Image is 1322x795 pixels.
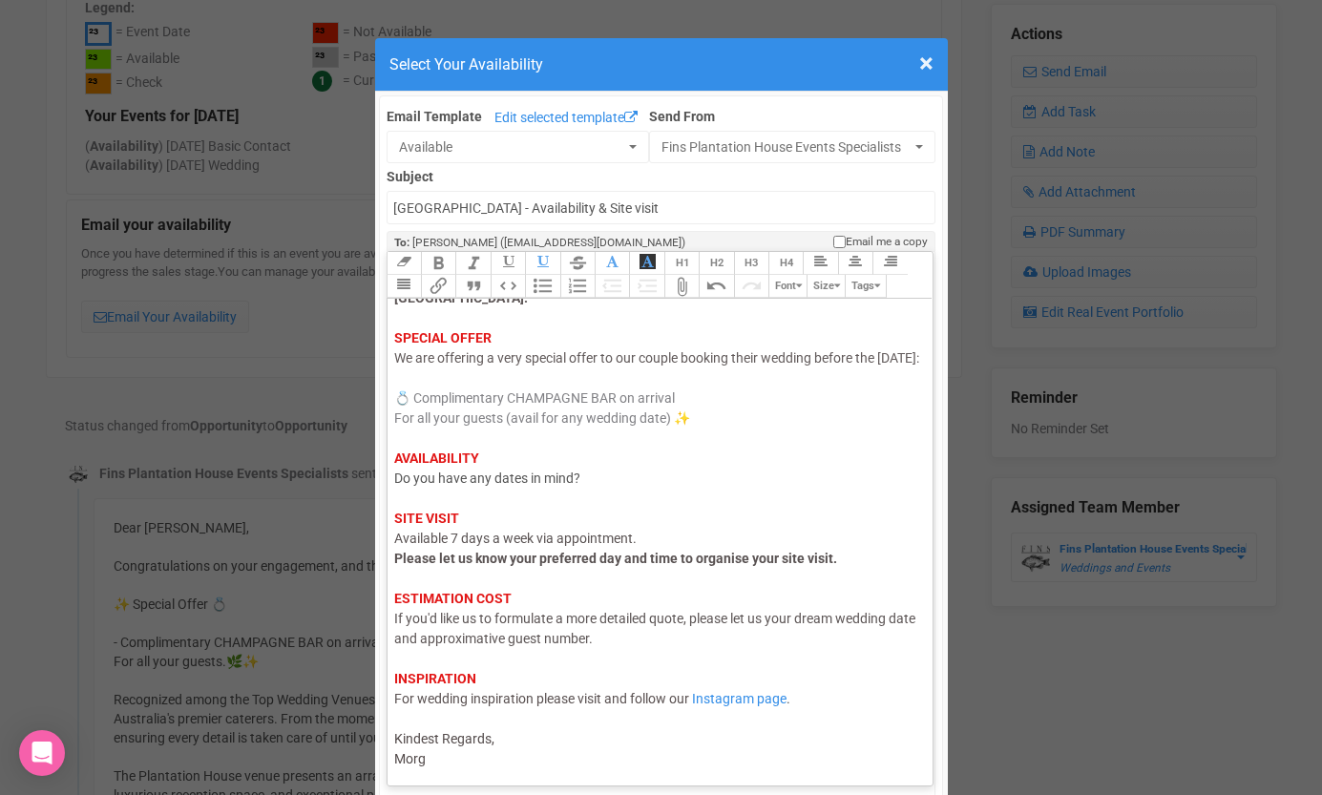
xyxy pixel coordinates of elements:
[699,275,733,298] button: Undo
[394,611,915,646] span: If you'd like us to formulate a more detailed quote, please let us your dream wedding date and ap...
[919,48,934,79] span: ×
[394,531,637,546] span: Available 7 days a week via appointment.
[394,511,459,526] strong: SITE VISIT
[394,330,492,345] strong: SPECIAL OFFER
[734,275,768,298] button: Redo
[699,252,733,275] button: Heading 2
[421,275,455,298] button: Link
[661,137,912,157] span: Fins Plantation House Events Specialists
[491,275,525,298] button: Code
[387,275,421,298] button: Align Justified
[734,252,768,275] button: Heading 3
[455,275,490,298] button: Quote
[745,257,758,269] span: H3
[394,236,409,249] strong: To:
[595,252,629,275] button: Font Colour
[455,252,490,275] button: Italic
[845,275,886,298] button: Tags
[394,551,837,566] strong: Please let us know your preferred day and time to organise your site visit.
[412,236,685,249] span: [PERSON_NAME] ([EMAIL_ADDRESS][DOMAIN_NAME])
[389,52,934,76] h4: Select Your Availability
[846,234,928,250] span: Email me a copy
[807,275,845,298] button: Size
[490,107,642,131] a: Edit selected template
[595,275,629,298] button: Decrease Level
[413,390,675,406] span: Complimentary CHAMPAGNE BAR on arrival
[629,252,663,275] button: Font Background
[394,350,919,366] span: We are offering a very special offer to our couple booking their wedding before the [DATE]:
[394,731,494,766] span: Kindest Regards, Morg
[780,257,793,269] span: H4
[649,103,936,126] label: Send From
[394,671,476,686] strong: INSPIRATION
[676,257,689,269] span: H1
[664,252,699,275] button: Heading 1
[803,252,837,275] button: Align Left
[710,257,724,269] span: H2
[394,390,410,406] span: 💍
[387,163,936,186] label: Subject
[399,137,624,157] span: Available
[692,691,787,706] a: Instagram page
[387,252,421,275] button: Clear Formatting at cursor
[19,730,65,776] div: Open Intercom Messenger
[560,252,595,275] button: Strikethrough
[664,275,699,298] button: Attach Files
[838,252,872,275] button: Align Center
[394,591,512,606] strong: ESTIMATION COST
[525,252,559,275] button: Underline Colour
[491,252,525,275] button: Underline
[394,208,920,769] div: Do you have any dates in mind? .
[421,252,455,275] button: Bold
[394,450,479,466] strong: AVAILABILITY
[387,107,482,126] label: Email Template
[768,275,807,298] button: Font
[394,691,689,706] span: For wedding inspiration please visit and follow our
[768,252,803,275] button: Heading 4
[629,275,663,298] button: Increase Level
[394,410,690,426] span: For all your guests (avail for any wedding date) ✨
[525,275,559,298] button: Bullets
[560,275,595,298] button: Numbers
[872,252,907,275] button: Align Right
